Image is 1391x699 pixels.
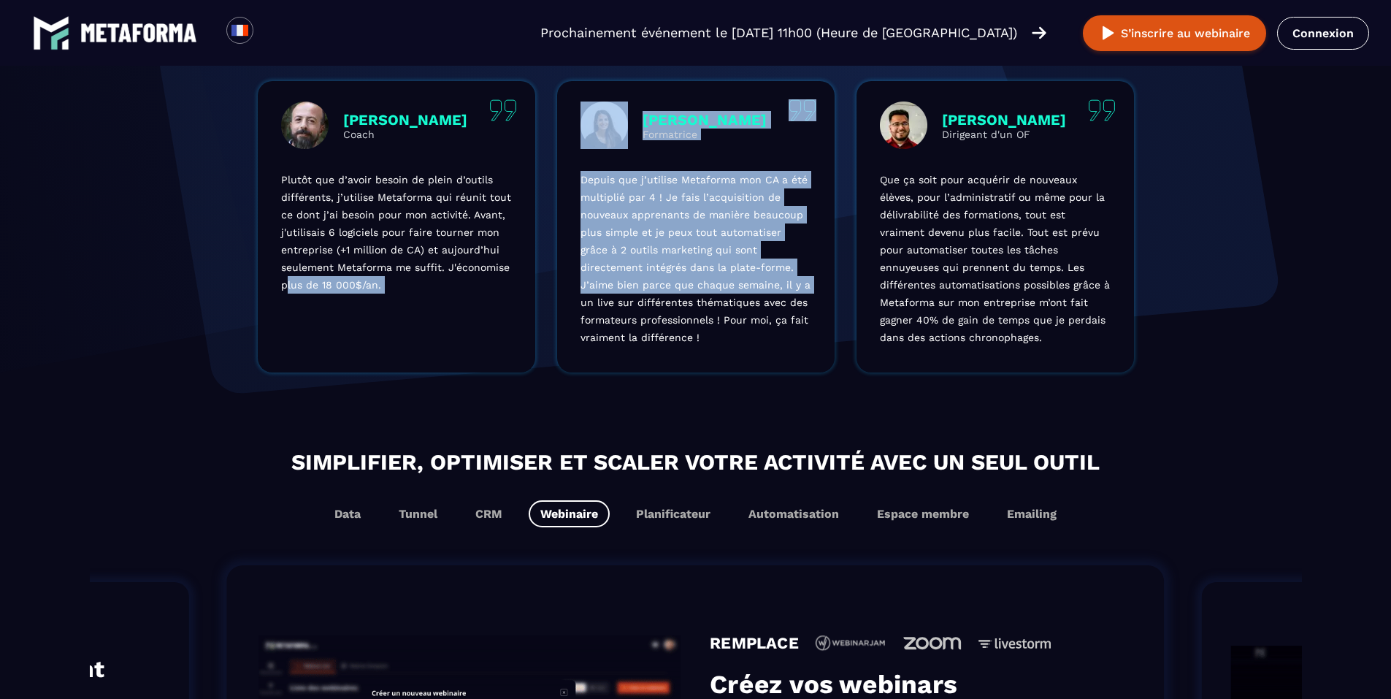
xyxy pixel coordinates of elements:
p: [PERSON_NAME] [942,111,1066,129]
img: profile [281,102,329,149]
img: quote [489,99,517,121]
div: Search for option [253,17,289,49]
img: fr [231,21,249,39]
p: Dirigeant d'un OF [942,129,1066,140]
img: logo [80,23,197,42]
input: Search for option [266,24,277,42]
h2: Simplifier, optimiser et scaler votre activité avec un seul outil [104,446,1287,478]
p: [PERSON_NAME] [643,111,767,129]
img: quote [1088,99,1116,121]
button: Emailing [995,500,1068,527]
img: profile [880,102,927,149]
p: [PERSON_NAME] [343,111,467,129]
img: play [1099,24,1117,42]
h4: REMPLACE [710,634,799,653]
button: Tunnel [387,500,449,527]
button: Planificateur [624,500,722,527]
a: Connexion [1277,17,1369,50]
img: icon [903,636,963,651]
button: Espace membre [865,500,981,527]
img: quote [789,99,816,121]
button: CRM [464,500,514,527]
p: Prochainement événement le [DATE] 11h00 (Heure de [GEOGRAPHIC_DATA]) [540,23,1017,43]
img: arrow-right [1032,25,1046,41]
p: Que ça soit pour acquérir de nouveaux élèves, pour l’administratif ou même pour la délivrabilité ... [880,171,1111,346]
button: Data [323,500,372,527]
button: Webinaire [529,500,610,527]
p: Depuis que j’utilise Metaforma mon CA a été multiplié par 4 ! Je fais l’acquisition de nouveaux a... [580,171,811,346]
p: Formatrice [643,129,767,140]
img: icon [815,635,886,652]
img: profile [580,102,628,149]
button: S’inscrire au webinaire [1083,15,1266,51]
img: icon [979,638,1051,649]
p: Plutôt que d’avoir besoin de plein d’outils différents, j’utilise Metaforma qui réunit tout ce do... [281,171,512,294]
p: Coach [343,129,467,140]
button: Automatisation [737,500,851,527]
img: logo [33,15,69,51]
